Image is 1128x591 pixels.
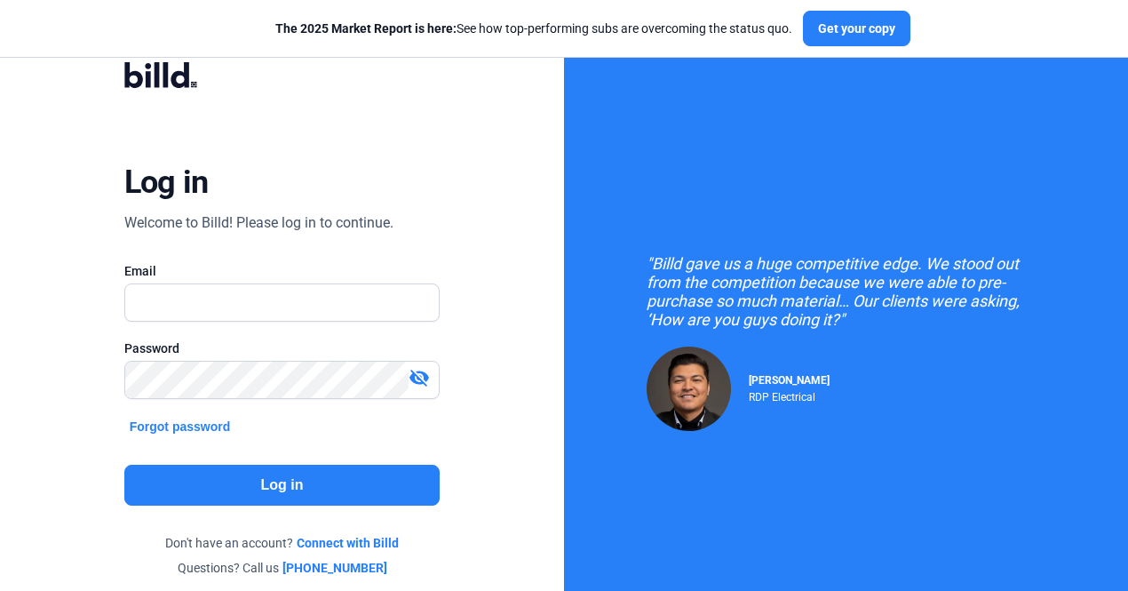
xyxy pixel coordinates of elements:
div: See how top-performing subs are overcoming the status quo. [275,20,792,37]
div: Email [124,262,441,280]
img: Raul Pacheco [647,347,731,431]
div: "Billd gave us a huge competitive edge. We stood out from the competition because we were able to... [647,254,1046,329]
div: RDP Electrical [749,387,830,403]
button: Forgot password [124,417,236,436]
div: Welcome to Billd! Please log in to continue. [124,212,393,234]
a: Connect with Billd [297,534,399,552]
div: Log in [124,163,209,202]
div: Password [124,339,441,357]
span: The 2025 Market Report is here: [275,21,457,36]
span: [PERSON_NAME] [749,374,830,387]
button: Log in [124,465,441,506]
button: Get your copy [803,11,910,46]
mat-icon: visibility_off [409,367,430,388]
div: Questions? Call us [124,559,441,577]
a: [PHONE_NUMBER] [282,559,387,577]
div: Don't have an account? [124,534,441,552]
